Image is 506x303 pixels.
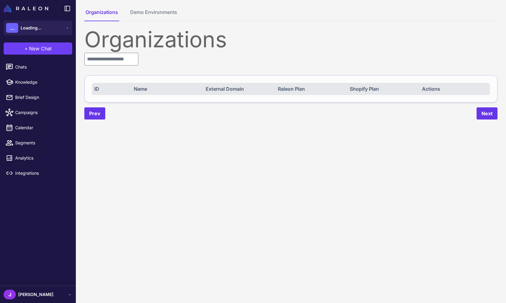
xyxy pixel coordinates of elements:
button: Next [477,107,498,120]
a: Segments [2,136,73,149]
span: Chats [15,64,69,70]
button: Demo Environments [129,8,178,21]
div: Name [134,85,199,93]
button: +New Chat [4,42,72,55]
span: Analytics [15,155,69,161]
a: Chats [2,61,73,73]
span: New Chat [29,45,52,52]
div: External Domain [206,85,271,93]
span: [PERSON_NAME] [18,291,53,298]
button: ...Loading... [4,21,72,35]
span: Brief Design [15,94,69,101]
div: ... [6,23,18,33]
a: Integrations [2,167,73,180]
span: Integrations [15,170,69,177]
a: Brief Design [2,91,73,104]
a: Analytics [2,152,73,164]
span: Knowledge [15,79,69,86]
div: Actions [422,85,487,93]
div: J [4,290,16,299]
img: Raleon Logo [4,5,48,12]
span: Segments [15,140,69,146]
button: Prev [84,107,105,120]
a: Knowledge [2,76,73,89]
a: Calendar [2,121,73,134]
div: ID [94,85,127,93]
span: Loading... [21,25,41,31]
div: Organizations [84,29,498,50]
a: Campaigns [2,106,73,119]
span: Campaigns [15,109,69,116]
div: Raleon Plan [278,85,343,93]
span: + [25,45,28,52]
span: Calendar [15,124,69,131]
div: Shopify Plan [350,85,415,93]
button: Organizations [84,8,119,21]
